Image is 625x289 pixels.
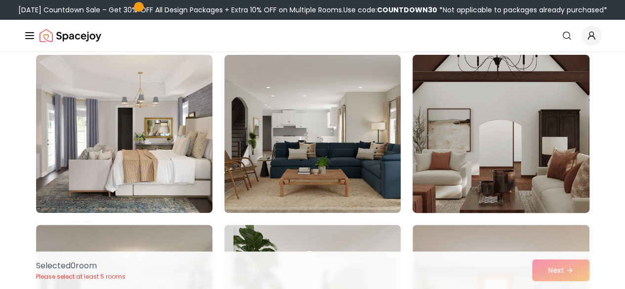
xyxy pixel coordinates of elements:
[18,5,607,15] div: [DATE] Countdown Sale – Get 30% OFF All Design Packages + Extra 10% OFF on Multiple Rooms.
[437,5,607,15] span: *Not applicable to packages already purchased*
[36,273,125,281] p: Please select at least 5 rooms
[343,5,437,15] span: Use code:
[40,26,101,45] a: Spacejoy
[224,55,401,213] img: Room room-2
[377,5,437,15] b: COUNTDOWN30
[24,20,601,51] nav: Global
[36,55,212,213] img: Room room-1
[40,26,101,45] img: Spacejoy Logo
[408,51,593,217] img: Room room-3
[36,260,125,272] p: Selected 0 room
